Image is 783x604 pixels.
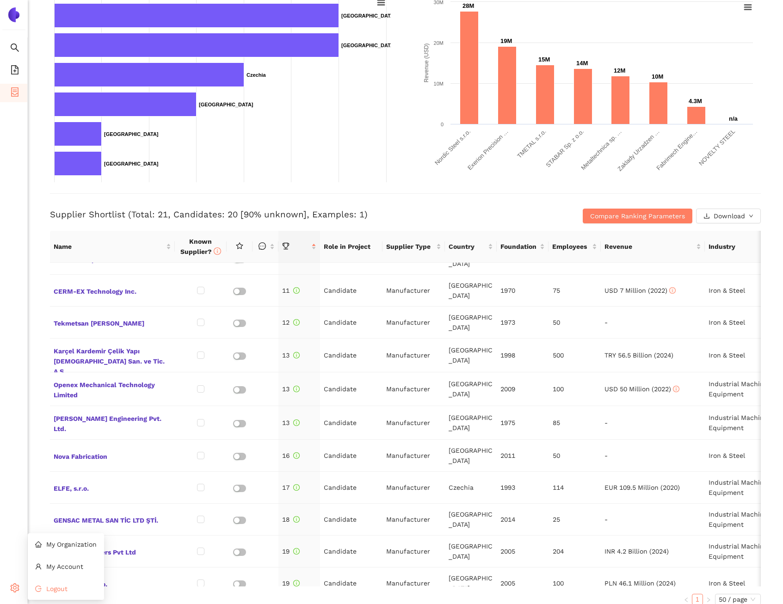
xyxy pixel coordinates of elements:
span: - [604,419,608,426]
span: 13 [282,351,300,359]
span: 16 [282,452,300,459]
span: info-circle [214,247,221,255]
td: Candidate [320,372,382,406]
td: 2014 [497,504,549,536]
span: search [10,40,19,58]
td: 1975 [497,406,549,440]
text: [GEOGRAPHIC_DATA] [341,13,396,18]
td: Candidate [320,440,382,472]
span: info-circle [669,287,676,294]
span: TRY 56.5 Billion (2024) [604,351,673,359]
text: NOVELTY STEEL [697,128,736,167]
span: star [236,242,243,250]
span: PLN 46.1 Million (2024) [604,579,676,587]
span: ELFE, s.r.o. [54,481,171,493]
button: downloadDownloaddown [696,209,761,223]
img: Logo [6,7,21,22]
span: - [604,516,608,523]
text: n/a [729,115,738,122]
span: trophy [282,242,290,250]
text: 4.3M [689,98,702,105]
text: [GEOGRAPHIC_DATA] [199,102,253,107]
td: 2005 [497,536,549,567]
td: 50 [549,307,601,339]
text: 19M [500,37,512,44]
th: this column's title is Country,this column is sortable [445,231,497,263]
td: 204 [549,536,601,567]
text: Zaklady Urzadzen … [616,128,660,173]
span: info-circle [293,452,300,459]
span: Download [714,211,745,221]
td: Manufacturer [382,372,445,406]
text: 0 [440,122,443,127]
span: Openex Mechanical Technology Limited [54,378,171,400]
button: Compare Ranking Parameters [583,209,692,223]
text: [GEOGRAPHIC_DATA] [341,43,396,48]
td: [GEOGRAPHIC_DATA] [445,372,497,406]
td: Manufacturer [382,472,445,504]
span: USD 7 Million (2022) [604,287,676,294]
td: 100 [549,567,601,599]
td: [GEOGRAPHIC_DATA] [445,275,497,307]
td: [GEOGRAPHIC_DATA] [445,567,497,599]
span: info-circle [293,419,300,426]
text: 20M [433,40,443,46]
span: Supplier Type [386,241,434,252]
span: info-circle [293,548,300,555]
th: this column's title is Revenue,this column is sortable [601,231,705,263]
span: 19 [282,548,300,555]
span: Country [449,241,486,252]
td: 114 [549,472,601,504]
td: 1970 [497,275,549,307]
td: Manufacturer [382,504,445,536]
span: - [604,452,608,459]
h3: Supplier Shortlist (Total: 21, Candidates: 20 [90% unknown], Examples: 1) [50,209,524,221]
span: left [684,597,689,603]
span: 11 [282,287,300,294]
span: Compare Ranking Parameters [590,211,685,221]
td: 85 [549,406,601,440]
td: Candidate [320,406,382,440]
span: GENSAC METAL SAN TİC LTD ŞTİ. [54,513,171,525]
td: 1973 [497,307,549,339]
td: 1998 [497,339,549,372]
th: this column's title is Employees,this column is sortable [549,231,600,263]
span: setting [10,580,19,598]
td: 75 [549,275,601,307]
td: [GEOGRAPHIC_DATA] [445,339,497,372]
td: [GEOGRAPHIC_DATA] [445,440,497,472]
th: this column is sortable [253,231,278,263]
text: 14M [576,60,588,67]
span: [PERSON_NAME] Engineering Pvt. Ltd. [54,412,171,434]
text: Revenue (USD) [423,43,429,83]
span: info-circle [673,386,679,392]
td: 1993 [497,472,549,504]
td: Czechia [445,472,497,504]
span: Known Supplier? [180,238,221,255]
span: Name [54,241,164,252]
span: Cubuilt Engineers Pvt Ltd [54,545,171,557]
td: Candidate [320,567,382,599]
text: TMETAL s.r.o. [516,128,547,160]
span: home [35,541,42,548]
th: this column's title is Name,this column is sortable [50,231,175,263]
td: [GEOGRAPHIC_DATA] [445,536,497,567]
td: Candidate [320,504,382,536]
td: Candidate [320,307,382,339]
td: Candidate [320,536,382,567]
span: Logout [46,585,68,592]
td: Manufacturer [382,307,445,339]
td: Candidate [320,275,382,307]
text: 10M [652,73,663,80]
td: Manufacturer [382,567,445,599]
span: info-circle [293,319,300,326]
span: info-circle [293,386,300,392]
th: this column's title is Foundation,this column is sortable [497,231,549,263]
span: EUR 109.5 Million (2020) [604,484,680,491]
td: Manufacturer [382,275,445,307]
span: - [604,319,608,326]
span: user [35,563,42,570]
td: [GEOGRAPHIC_DATA] [445,406,497,440]
td: 25 [549,504,601,536]
td: 2009 [497,372,549,406]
